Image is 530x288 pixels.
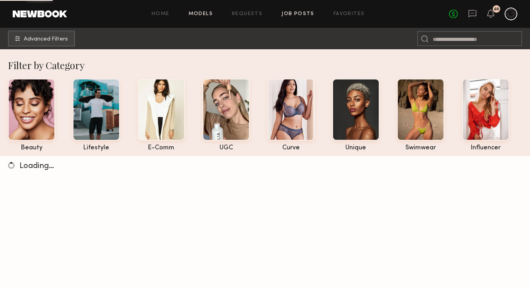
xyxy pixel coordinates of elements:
[232,12,262,17] a: Requests
[189,12,213,17] a: Models
[333,12,365,17] a: Favorites
[138,145,185,151] div: e-comm
[462,145,509,151] div: influencer
[332,145,380,151] div: unique
[24,37,68,42] span: Advanced Filters
[397,145,444,151] div: swimwear
[202,145,250,151] div: UGC
[8,145,55,151] div: beauty
[268,145,315,151] div: curve
[19,162,54,170] span: Loading…
[152,12,170,17] a: Home
[281,12,314,17] a: Job Posts
[8,59,530,72] div: Filter by Category
[73,145,120,151] div: lifestyle
[494,7,499,12] div: 65
[8,31,75,46] button: Advanced Filters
